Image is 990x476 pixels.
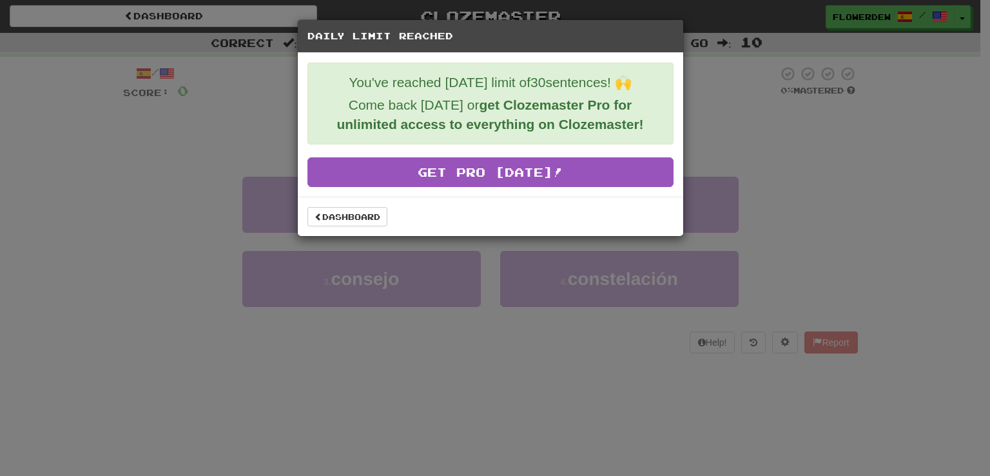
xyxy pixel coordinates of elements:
[318,95,663,134] p: Come back [DATE] or
[336,97,643,132] strong: get Clozemaster Pro for unlimited access to everything on Clozemaster!
[307,207,387,226] a: Dashboard
[307,30,674,43] h5: Daily Limit Reached
[318,73,663,92] p: You've reached [DATE] limit of 30 sentences! 🙌
[307,157,674,187] a: Get Pro [DATE]!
